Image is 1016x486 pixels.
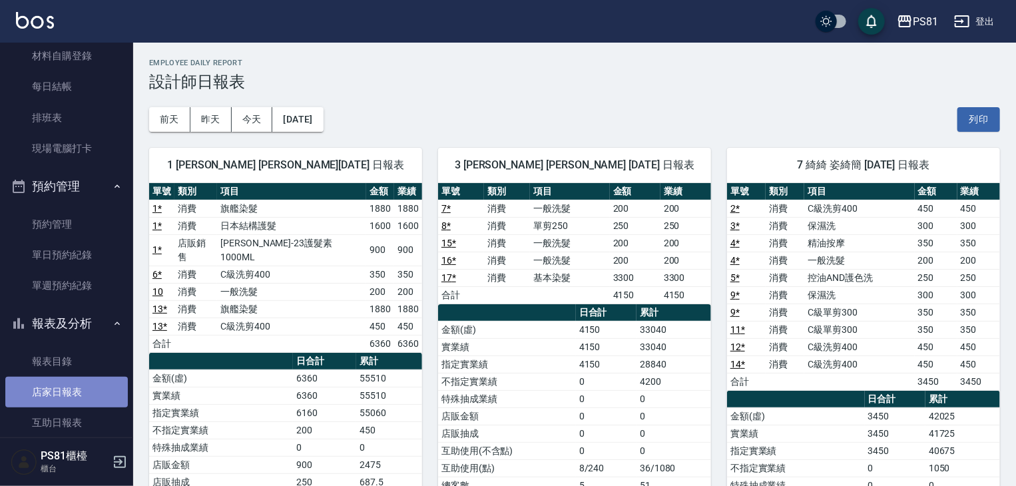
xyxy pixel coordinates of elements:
h3: 設計師日報表 [149,73,1000,91]
td: 實業績 [149,387,293,404]
td: 33040 [636,321,711,338]
th: 業績 [660,183,711,200]
td: 250 [915,269,957,286]
td: 消費 [174,300,217,318]
td: 精油按摩 [804,234,914,252]
td: 特殊抽成業績 [149,439,293,456]
td: 450 [915,200,957,217]
td: 41725 [925,425,1000,442]
td: 消費 [174,283,217,300]
button: [DATE] [272,107,323,132]
td: 200 [915,252,957,269]
td: 900 [394,234,422,266]
td: 250 [957,269,1000,286]
td: 3450 [865,425,925,442]
p: 櫃台 [41,463,109,475]
td: 實業績 [727,425,865,442]
td: 消費 [174,217,217,234]
td: 200 [366,283,394,300]
td: 450 [356,421,422,439]
td: 0 [636,407,711,425]
td: C級單剪300 [804,321,914,338]
td: 0 [576,407,636,425]
td: 金額(虛) [149,369,293,387]
td: 200 [610,252,660,269]
td: 不指定實業績 [438,373,576,390]
td: 36/1080 [636,459,711,477]
td: 特殊抽成業績 [438,390,576,407]
td: 0 [576,373,636,390]
td: 一般洗髮 [804,252,914,269]
a: 現場電腦打卡 [5,133,128,164]
td: 保濕洗 [804,286,914,304]
td: 3300 [660,269,711,286]
td: 4200 [636,373,711,390]
td: 1600 [394,217,422,234]
td: 450 [915,356,957,373]
td: 日本結構護髮 [217,217,366,234]
table: a dense table [727,183,1000,391]
td: 42025 [925,407,1000,425]
td: 350 [957,304,1000,321]
td: C級洗剪400 [804,338,914,356]
td: 350 [915,234,957,252]
td: 不指定實業績 [727,459,865,477]
td: 55510 [356,369,422,387]
td: 300 [957,217,1000,234]
td: 300 [915,286,957,304]
td: C級洗剪400 [804,356,914,373]
td: 3450 [957,373,1000,390]
th: 累計 [925,391,1000,408]
a: 單日預約紀錄 [5,240,128,270]
td: 合計 [149,335,174,352]
td: 金額(虛) [438,321,576,338]
span: 3 [PERSON_NAME] [PERSON_NAME] [DATE] 日報表 [454,158,695,172]
td: 55060 [356,404,422,421]
button: 列印 [957,107,1000,132]
td: C級單剪300 [804,304,914,321]
a: 互助日報表 [5,407,128,438]
td: 200 [610,200,660,217]
table: a dense table [438,183,711,304]
a: 每日結帳 [5,71,128,102]
a: 10 [152,286,163,297]
td: 消費 [766,217,804,234]
a: 報表目錄 [5,346,128,377]
td: 200 [394,283,422,300]
a: 單週預約紀錄 [5,270,128,301]
td: 金額(虛) [727,407,865,425]
th: 金額 [366,183,394,200]
td: 55510 [356,387,422,404]
button: 今天 [232,107,273,132]
td: 3450 [865,442,925,459]
td: C級洗剪400 [217,318,366,335]
td: 6360 [394,335,422,352]
td: 1880 [366,200,394,217]
button: 前天 [149,107,190,132]
th: 項目 [804,183,914,200]
td: 200 [660,252,711,269]
td: 實業績 [438,338,576,356]
td: 一般洗髮 [530,200,610,217]
td: 4150 [576,338,636,356]
td: 消費 [766,338,804,356]
td: 0 [636,390,711,407]
td: 店販金額 [438,407,576,425]
th: 累計 [356,353,422,370]
th: 單號 [438,183,484,200]
td: 消費 [484,217,530,234]
td: 控油AND護色洗 [804,269,914,286]
td: 消費 [766,321,804,338]
td: 0 [576,442,636,459]
td: 一般洗髮 [530,252,610,269]
td: 200 [660,200,711,217]
td: 4150 [610,286,660,304]
td: 3450 [915,373,957,390]
td: 消費 [174,266,217,283]
th: 項目 [530,183,610,200]
td: 350 [915,304,957,321]
td: C級洗剪400 [804,200,914,217]
th: 金額 [915,183,957,200]
td: 0 [293,439,356,456]
td: 0 [636,425,711,442]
